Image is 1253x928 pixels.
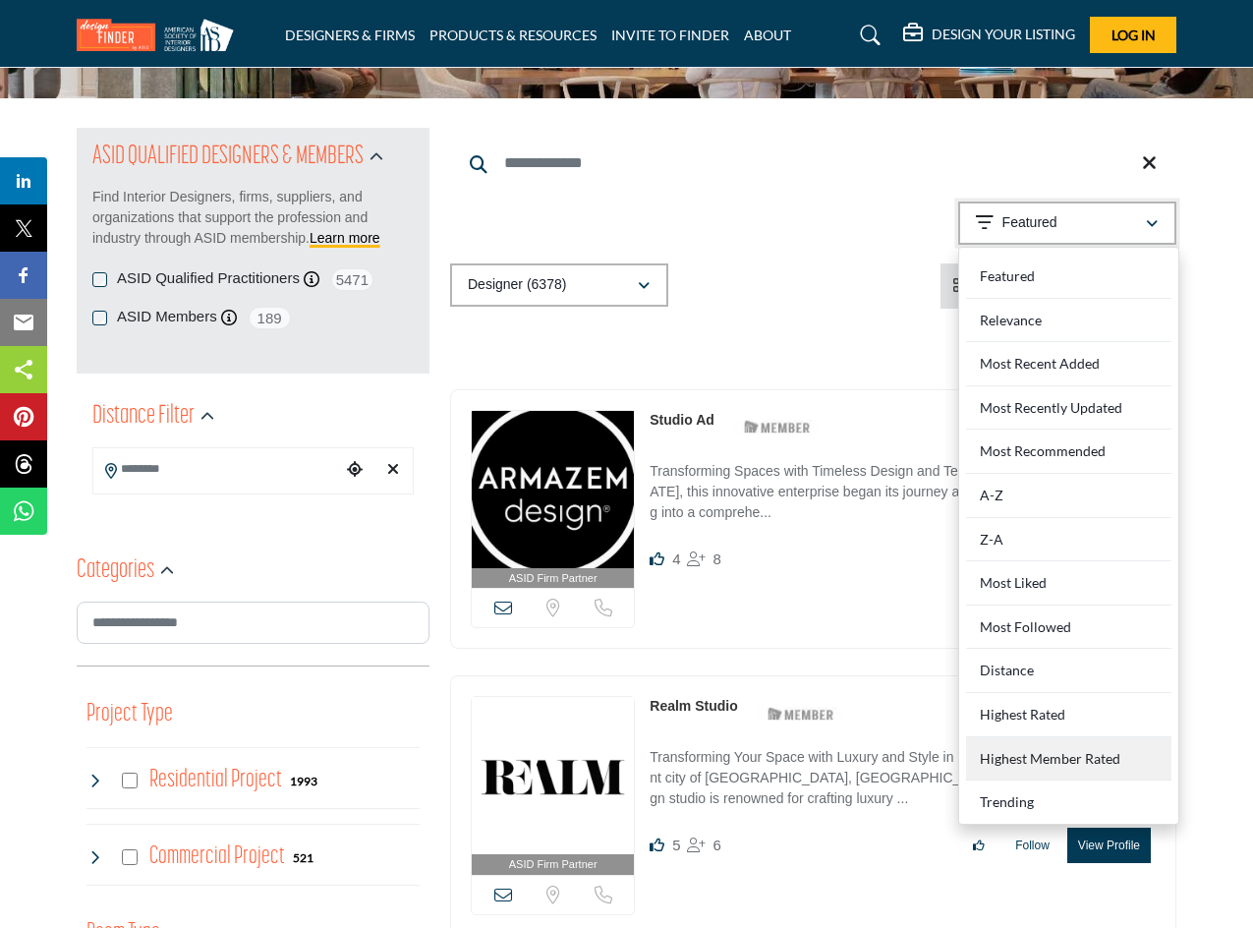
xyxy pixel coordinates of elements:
img: ASID Members Badge Icon [757,701,845,725]
span: 6 [713,837,721,853]
a: DESIGNERS & FIRMS [285,27,415,43]
div: Followers [687,548,721,571]
h5: DESIGN YOUR LISTING [932,26,1075,43]
h2: Categories [77,553,154,589]
div: Most Followed [966,606,1171,650]
li: Card View [940,263,1063,309]
p: Realm Studio [650,696,737,717]
span: 5 [672,837,680,853]
input: ASID Qualified Practitioners checkbox [92,272,107,287]
span: Log In [1111,27,1156,43]
h4: Commercial Project: Involve the design, construction, or renovation of spaces used for business p... [149,840,285,874]
a: ABOUT [744,27,791,43]
input: Search Keyword [450,140,1176,187]
button: Follow [1002,829,1062,862]
div: Trending [966,781,1171,817]
p: Find Interior Designers, firms, suppliers, and organizations that support the profession and indu... [92,187,414,249]
button: Like listing [960,829,997,862]
h4: Residential Project: Types of projects range from simple residential renovations to highly comple... [149,763,282,797]
button: Project Type [86,696,173,733]
p: Transforming Spaces with Timeless Design and Technical Precision Founded in [DATE], this innovati... [650,461,1156,527]
span: 189 [248,306,292,330]
a: View Card [952,277,1052,294]
input: Search Category [77,602,429,644]
p: Featured [1002,213,1057,233]
p: Designer (6378) [468,275,566,295]
h2: ASID QUALIFIED DESIGNERS & MEMBERS [92,140,364,175]
label: ASID Qualified Practitioners [117,267,300,290]
div: Highest Rated [966,693,1171,737]
a: PRODUCTS & RESOURCES [429,27,597,43]
p: Transforming Your Space with Luxury and Style in Every Detail Located in the vibrant city of [GEO... [650,747,1156,813]
label: ASID Members [117,306,217,328]
input: Select Commercial Project checkbox [122,849,138,865]
a: ASID Firm Partner [472,411,634,589]
div: Featured [966,255,1171,299]
a: Transforming Your Space with Luxury and Style in Every Detail Located in the vibrant city of [GEO... [650,735,1156,813]
a: INVITE TO FINDER [611,27,729,43]
i: Likes [650,838,664,852]
h2: Distance Filter [92,399,195,435]
input: ASID Members checkbox [92,311,107,325]
a: Studio Ad [650,412,714,428]
a: Transforming Spaces with Timeless Design and Technical Precision Founded in [DATE], this innovati... [650,449,1156,527]
div: Most Recommended [966,430,1171,474]
span: ASID Firm Partner [509,856,598,873]
img: Site Logo [77,19,244,51]
div: Highest Member Rated [966,737,1171,782]
a: Realm Studio [650,698,737,714]
div: Most Recently Updated [966,386,1171,431]
div: Clear search location [379,449,408,492]
div: A-Z [966,474,1171,518]
span: ASID Firm Partner [509,570,598,587]
input: Search Location [93,450,341,489]
div: DESIGN YOUR LISTING [903,24,1075,47]
div: 1993 Results For Residential Project [290,772,317,789]
button: Designer (6378) [450,263,668,307]
span: 5471 [330,267,374,292]
div: Z-A [966,518,1171,562]
button: Log In [1090,17,1176,53]
a: Learn more [310,230,380,246]
div: Distance [966,649,1171,693]
button: Featured [958,202,1176,245]
img: Studio Ad [472,411,634,568]
div: Most Recent Added [966,342,1171,386]
input: Select Residential Project checkbox [122,773,138,788]
a: Search [841,20,893,51]
img: Realm Studio [472,697,634,854]
div: Choose your current location [341,449,370,492]
button: View Profile [1067,828,1151,863]
div: 521 Results For Commercial Project [293,848,313,866]
b: 1993 [290,775,317,788]
b: 521 [293,851,313,865]
div: Followers [687,834,721,857]
a: ASID Firm Partner [472,697,634,875]
img: ASID Members Badge Icon [733,415,822,439]
i: Likes [650,551,664,566]
div: Most Liked [966,561,1171,606]
div: Relevance [966,299,1171,343]
p: Studio Ad [650,410,714,431]
span: 4 [672,551,680,567]
span: 8 [713,551,721,567]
